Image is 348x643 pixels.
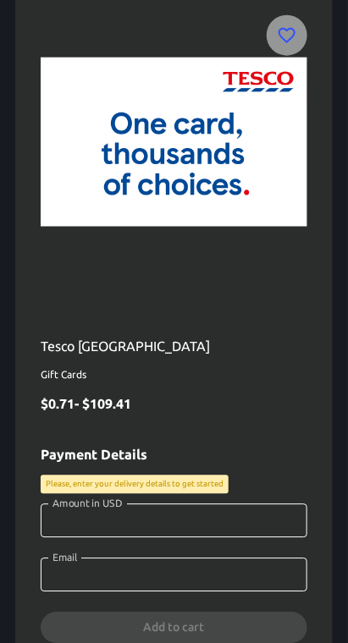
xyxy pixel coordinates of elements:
p: - [41,394,307,415]
span: $ 109.41 [82,397,131,412]
p: Payment Details [41,445,307,465]
img: ed9f7d03-a7b8-4637-9f2a-6d8529b8d803.png [41,15,307,269]
label: Amount in USD [52,497,123,511]
span: Gift Cards [41,367,307,384]
p: Please, enter your delivery details to get started [46,479,224,491]
p: Tesco [GEOGRAPHIC_DATA] [41,337,307,357]
span: $ 0.71 [41,397,75,412]
label: Email [52,551,77,565]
